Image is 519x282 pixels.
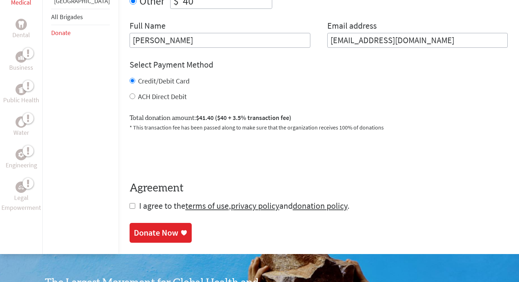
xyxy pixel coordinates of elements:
[9,63,33,73] p: Business
[16,149,27,160] div: Engineering
[12,30,30,40] p: Dental
[13,128,29,138] p: Water
[327,20,377,33] label: Email address
[1,182,41,213] a: Legal EmpowermentLegal Empowerment
[51,25,110,41] li: Donate
[130,113,291,123] label: Total donation amount:
[16,116,27,128] div: Water
[138,76,190,85] label: Credit/Debit Card
[18,118,24,126] img: Water
[18,152,24,157] img: Engineering
[196,114,291,122] span: $41.40 ($40 + 3.5% transaction fee)
[139,200,350,211] span: I agree to the , and .
[185,200,229,211] a: terms of use
[9,51,33,73] a: BusinessBusiness
[13,116,29,138] a: WaterWater
[130,223,192,243] a: Donate Now
[130,59,508,70] h4: Select Payment Method
[16,84,27,95] div: Public Health
[18,54,24,60] img: Business
[293,200,347,211] a: donation policy
[130,20,166,33] label: Full Name
[130,123,508,132] p: * This transaction fee has been passed along to make sure that the organization receives 100% of ...
[16,19,27,30] div: Dental
[51,13,83,21] a: All Brigades
[51,9,110,25] li: All Brigades
[231,200,279,211] a: privacy policy
[12,19,30,40] a: DentalDental
[16,51,27,63] div: Business
[327,33,508,48] input: Your Email
[130,182,508,195] h4: Agreement
[1,193,41,213] p: Legal Empowerment
[6,149,37,170] a: EngineeringEngineering
[130,140,237,168] iframe: reCAPTCHA
[138,92,187,101] label: ACH Direct Debit
[3,84,39,105] a: Public HealthPublic Health
[51,29,71,37] a: Donate
[3,95,39,105] p: Public Health
[18,185,24,189] img: Legal Empowerment
[130,33,310,48] input: Enter Full Name
[18,21,24,28] img: Dental
[18,86,24,93] img: Public Health
[134,227,178,238] div: Donate Now
[6,160,37,170] p: Engineering
[16,182,27,193] div: Legal Empowerment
